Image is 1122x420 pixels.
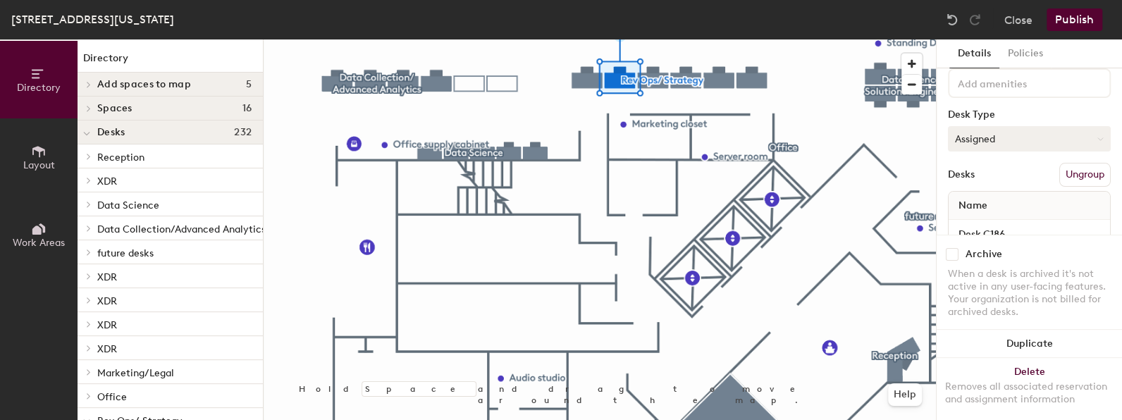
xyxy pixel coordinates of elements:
span: Spaces [97,103,132,114]
span: XDR [97,271,117,283]
button: Help [888,383,922,406]
div: When a desk is archived it's not active in any user-facing features. Your organization is not bil... [948,268,1111,319]
span: Data Collection/Advanced Analytics [97,223,266,235]
div: Desks [948,169,975,180]
span: Data Science [97,199,159,211]
span: XDR [97,343,117,355]
span: Marketing/Legal [97,367,174,379]
span: 5 [246,79,252,90]
div: Archive [966,249,1002,260]
button: Ungroup [1059,163,1111,187]
img: Redo [968,13,982,27]
input: Unnamed desk [951,224,1107,244]
span: Reception [97,152,144,163]
div: Desk Type [948,109,1111,121]
span: XDR [97,295,117,307]
span: Directory [17,82,61,94]
img: Undo [945,13,959,27]
button: Close [1004,8,1032,31]
span: XDR [97,319,117,331]
button: Policies [999,39,1052,68]
button: DeleteRemoves all associated reservation and assignment information [937,358,1122,420]
span: 232 [234,127,252,138]
input: Add amenities [955,74,1082,91]
span: Name [951,193,994,218]
button: Details [949,39,999,68]
span: Office [97,391,127,403]
h1: Directory [78,51,263,73]
div: Removes all associated reservation and assignment information [945,381,1114,406]
span: Layout [23,159,55,171]
button: Duplicate [937,330,1122,358]
button: Assigned [948,126,1111,152]
button: Publish [1047,8,1102,31]
div: [STREET_ADDRESS][US_STATE] [11,11,174,28]
span: Work Areas [13,237,65,249]
span: 16 [242,103,252,114]
span: XDR [97,175,117,187]
span: future desks [97,247,154,259]
span: Add spaces to map [97,79,191,90]
span: Desks [97,127,125,138]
